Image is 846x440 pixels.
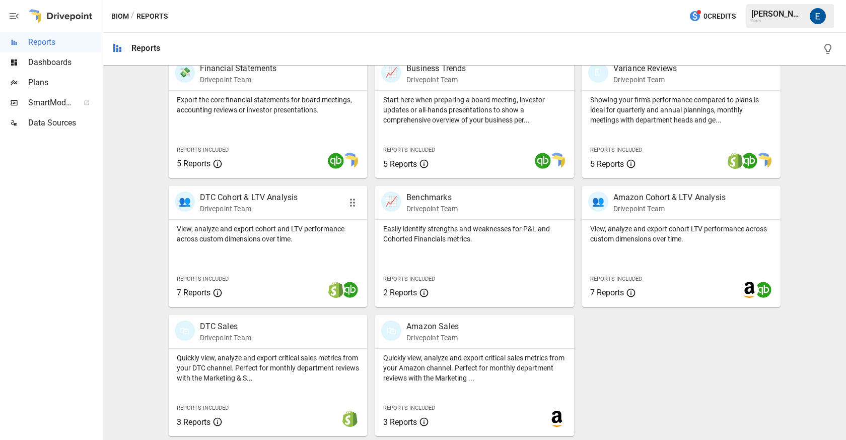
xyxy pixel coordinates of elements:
[177,417,210,427] span: 3 Reports
[177,95,360,115] p: Export the core financial statements for board meetings, accounting reviews or investor presentat...
[727,153,743,169] img: shopify
[383,224,566,244] p: Easily identify strengths and weaknesses for P&L and Cohorted Financials metrics.
[590,276,642,282] span: Reports Included
[406,62,466,75] p: Business Trends
[28,36,101,48] span: Reports
[175,321,195,341] div: 🛍
[755,153,771,169] img: smart model
[72,95,79,108] span: ™
[383,147,435,153] span: Reports Included
[549,153,565,169] img: smart model
[177,353,360,383] p: Quickly view, analyze and export critical sales metrics from your DTC channel. Perfect for monthl...
[200,62,277,75] p: Financial Statements
[200,321,251,333] p: DTC Sales
[751,19,804,23] div: Biom
[177,405,229,411] span: Reports Included
[328,153,344,169] img: quickbooks
[131,10,134,23] div: /
[406,333,459,343] p: Drivepoint Team
[685,7,740,26] button: 0Credits
[28,97,73,109] span: SmartModel
[406,75,466,85] p: Drivepoint Team
[590,159,624,169] span: 5 Reports
[381,62,401,83] div: 📈
[755,282,771,298] img: quickbooks
[342,153,358,169] img: smart model
[28,117,101,129] span: Data Sources
[328,282,344,298] img: shopify
[383,288,417,297] span: 2 Reports
[703,10,736,23] span: 0 Credits
[535,153,551,169] img: quickbooks
[383,95,566,125] p: Start here when preparing a board meeting, investor updates or all-hands presentations to show a ...
[200,333,251,343] p: Drivepoint Team
[175,192,195,212] div: 👥
[810,8,826,24] img: Ellyn Stastny
[177,276,229,282] span: Reports Included
[381,321,401,341] div: 🛍
[28,56,101,69] span: Dashboards
[588,192,608,212] div: 👥
[588,62,608,83] div: 🗓
[177,147,229,153] span: Reports Included
[383,353,566,383] p: Quickly view, analyze and export critical sales metrics from your Amazon channel. Perfect for mon...
[383,417,417,427] span: 3 Reports
[406,321,459,333] p: Amazon Sales
[342,411,358,427] img: shopify
[549,411,565,427] img: amazon
[177,159,210,168] span: 5 Reports
[613,192,726,204] p: Amazon Cohort & LTV Analysis
[200,75,277,85] p: Drivepoint Team
[406,204,458,214] p: Drivepoint Team
[590,95,773,125] p: Showing your firm's performance compared to plans is ideal for quarterly and annual plannings, mo...
[342,282,358,298] img: quickbooks
[200,192,298,204] p: DTC Cohort & LTV Analysis
[175,62,195,83] div: 💸
[751,9,804,19] div: [PERSON_NAME]
[383,159,417,169] span: 5 Reports
[131,43,160,53] div: Reports
[613,75,677,85] p: Drivepoint Team
[177,288,210,297] span: 7 Reports
[177,224,360,244] p: View, analyze and export cohort and LTV performance across custom dimensions over time.
[613,62,677,75] p: Variance Reviews
[383,405,435,411] span: Reports Included
[200,204,298,214] p: Drivepoint Team
[590,147,642,153] span: Reports Included
[381,192,401,212] div: 📈
[111,10,129,23] button: Biom
[28,77,101,89] span: Plans
[383,276,435,282] span: Reports Included
[590,224,773,244] p: View, analyze and export cohort LTV performance across custom dimensions over time.
[590,288,624,297] span: 7 Reports
[741,153,757,169] img: quickbooks
[406,192,458,204] p: Benchmarks
[804,2,832,30] button: Ellyn Stastny
[613,204,726,214] p: Drivepoint Team
[741,282,757,298] img: amazon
